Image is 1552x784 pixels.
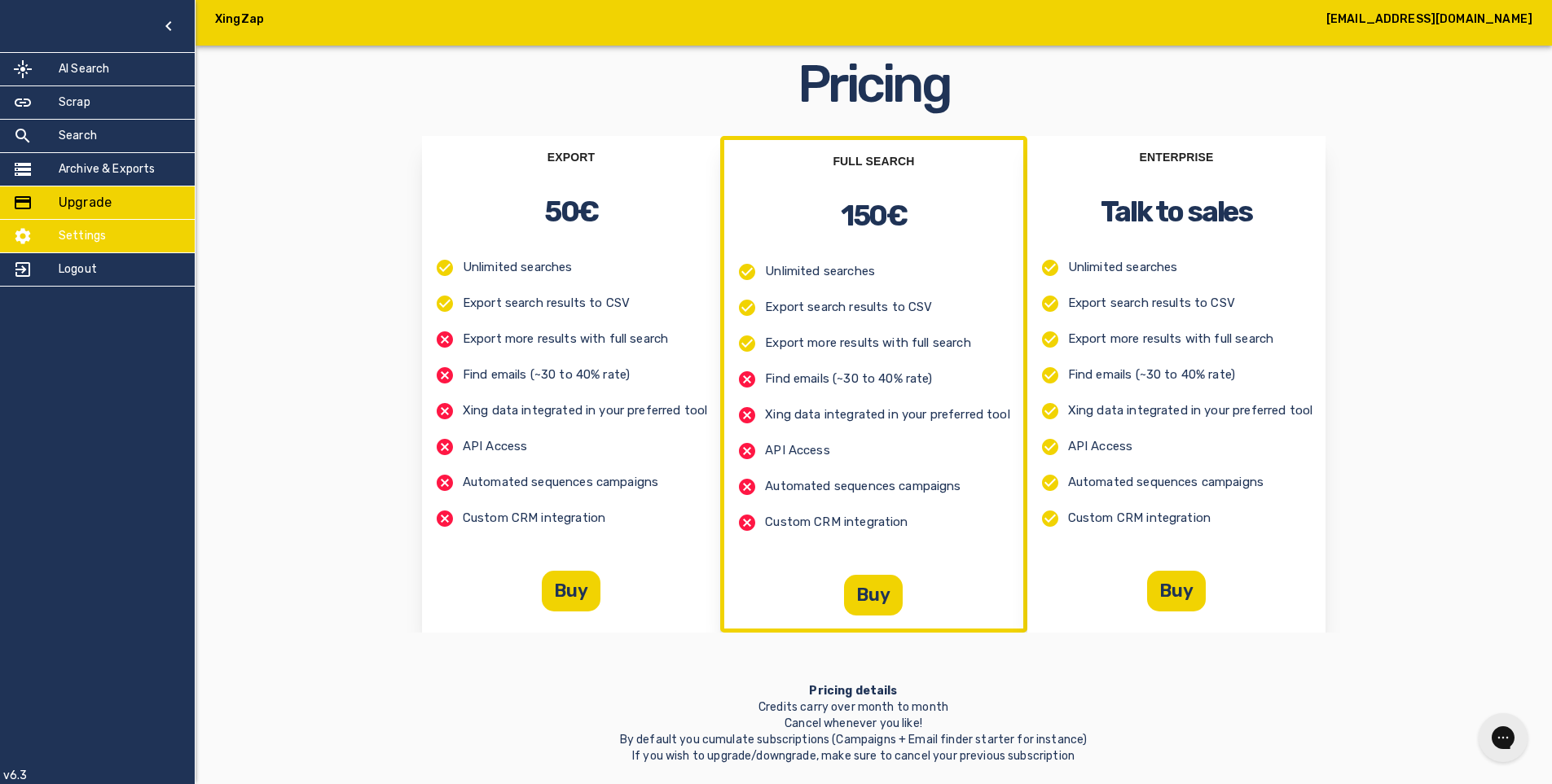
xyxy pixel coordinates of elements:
p: Unlimited searches [463,259,573,276]
button: Buy [1147,571,1206,611]
p: Export search results to CSV [765,299,932,316]
p: Xing data integrated in your preferred tool [765,406,1009,423]
h2: Talk to sales [1101,191,1253,232]
p: v6.3 [3,768,28,784]
p: Export search results to CSV [463,295,630,312]
p: Automated sequences campaigns [1068,474,1264,491]
h5: Settings [59,228,106,244]
p: API Access [463,438,528,455]
p: Xing data integrated in your preferred tool [463,402,707,419]
h5: AI Search [59,61,109,77]
p: API Access [765,442,830,459]
button: Buy [844,575,903,615]
h5: Archive & Exports [59,161,156,177]
h4: FULL SEARCH [833,153,914,169]
h2: 150€ [841,195,908,236]
h5: Search [59,128,97,144]
p: API Access [1068,438,1133,455]
h5: [EMAIL_ADDRESS][DOMAIN_NAME] [1326,11,1532,28]
p: Custom CRM integration [765,514,908,531]
strong: Pricing details [809,684,897,698]
h2: 50€ [544,191,599,232]
p: Find emails (~30 to 40% rate) [765,370,932,388]
p: Xing data integrated in your preferred tool [1068,402,1312,419]
p: Find emails (~30 to 40% rate) [463,366,630,383]
p: Export more results with full search [765,335,970,352]
p: Export more results with full search [1068,331,1273,348]
h5: XingZap [215,11,264,28]
p: Find emails (~30 to 40% rate) [1068,366,1235,383]
p: Custom CRM integration [1068,510,1211,527]
button: Buy [542,571,600,611]
p: Credits carry over month to month Cancel whenever you like! By default you cumulate subscriptions... [620,683,1088,764]
p: Custom CRM integration [463,510,605,527]
p: Export more results with full search [463,331,668,348]
p: Automated sequences campaigns [765,478,961,495]
h5: Logout [59,261,97,278]
p: Unlimited searches [1068,259,1178,276]
h5: Scrap [59,94,90,111]
h4: EXPORT [547,149,595,165]
h1: Pricing [798,59,950,110]
h5: Upgrade [59,193,112,212]
h4: ENTERPRISE [1139,149,1213,165]
iframe: Gorgias live chat messenger [1471,707,1536,768]
p: Automated sequences campaigns [463,474,658,491]
p: Unlimited searches [765,263,875,280]
p: Export search results to CSV [1068,295,1235,312]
